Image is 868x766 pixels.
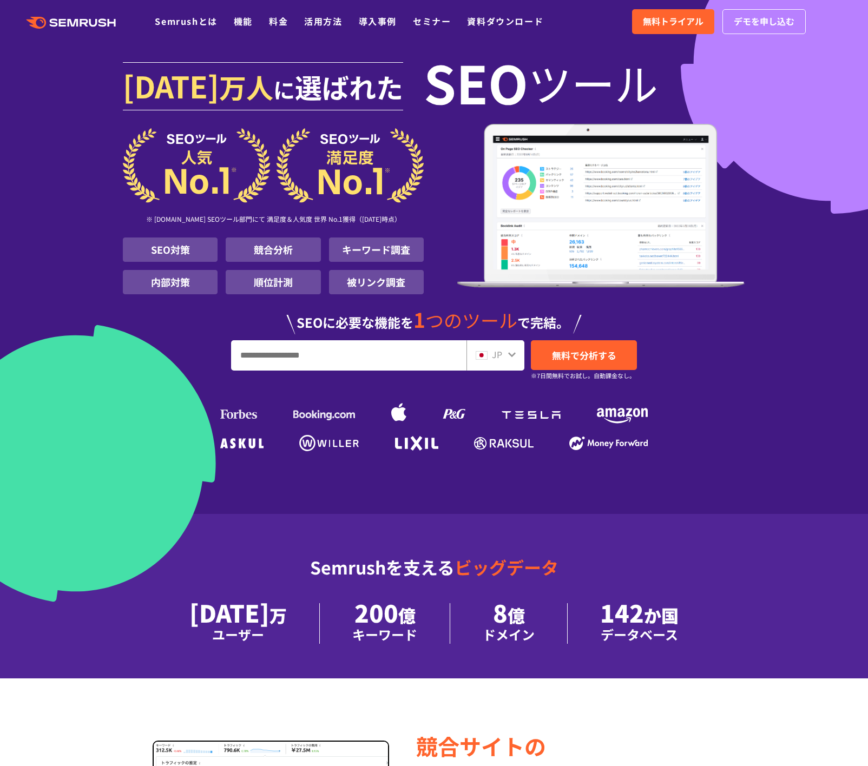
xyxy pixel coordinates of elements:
li: 内部対策 [123,270,218,294]
span: 選ばれた [295,67,403,106]
input: URL、キーワードを入力してください [232,341,466,370]
span: で完結。 [517,313,569,332]
span: に [273,74,295,105]
a: セミナー [413,15,451,28]
span: 億 [508,603,525,628]
span: 万人 [219,67,273,106]
li: 142 [568,603,711,644]
small: ※7日間無料でお試し。自動課金なし。 [531,371,635,381]
a: 料金 [269,15,288,28]
div: キーワード [352,625,417,644]
span: 1 [413,305,425,334]
li: 8 [450,603,568,644]
span: SEO [424,61,528,104]
li: 200 [320,603,450,644]
div: ※ [DOMAIN_NAME] SEOツール部門にて 満足度＆人気度 世界 No.1獲得（[DATE]時点） [123,203,424,237]
span: 無料トライアル [643,15,703,29]
span: ツール [528,61,658,104]
a: 活用方法 [304,15,342,28]
li: キーワード調査 [329,237,424,262]
span: ビッグデータ [455,554,558,579]
span: つのツール [425,307,517,333]
li: 順位計測 [226,270,320,294]
a: 導入事例 [359,15,397,28]
span: 億 [398,603,416,628]
li: 被リンク調査 [329,270,424,294]
a: Semrushとは [155,15,217,28]
a: 無料で分析する [531,340,637,370]
div: Semrushを支える [123,549,745,603]
li: SEO対策 [123,237,218,262]
span: [DATE] [123,64,219,107]
div: データベース [600,625,679,644]
li: 競合分析 [226,237,320,262]
span: デモを申し込む [734,15,794,29]
a: デモを申し込む [722,9,806,34]
div: ドメイン [483,625,535,644]
div: SEOに必要な機能を [123,299,745,334]
span: JP [492,348,502,361]
a: 資料ダウンロード [467,15,543,28]
a: 無料トライアル [632,9,714,34]
span: 無料で分析する [552,348,616,362]
a: 機能 [234,15,253,28]
span: か国 [644,603,679,628]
